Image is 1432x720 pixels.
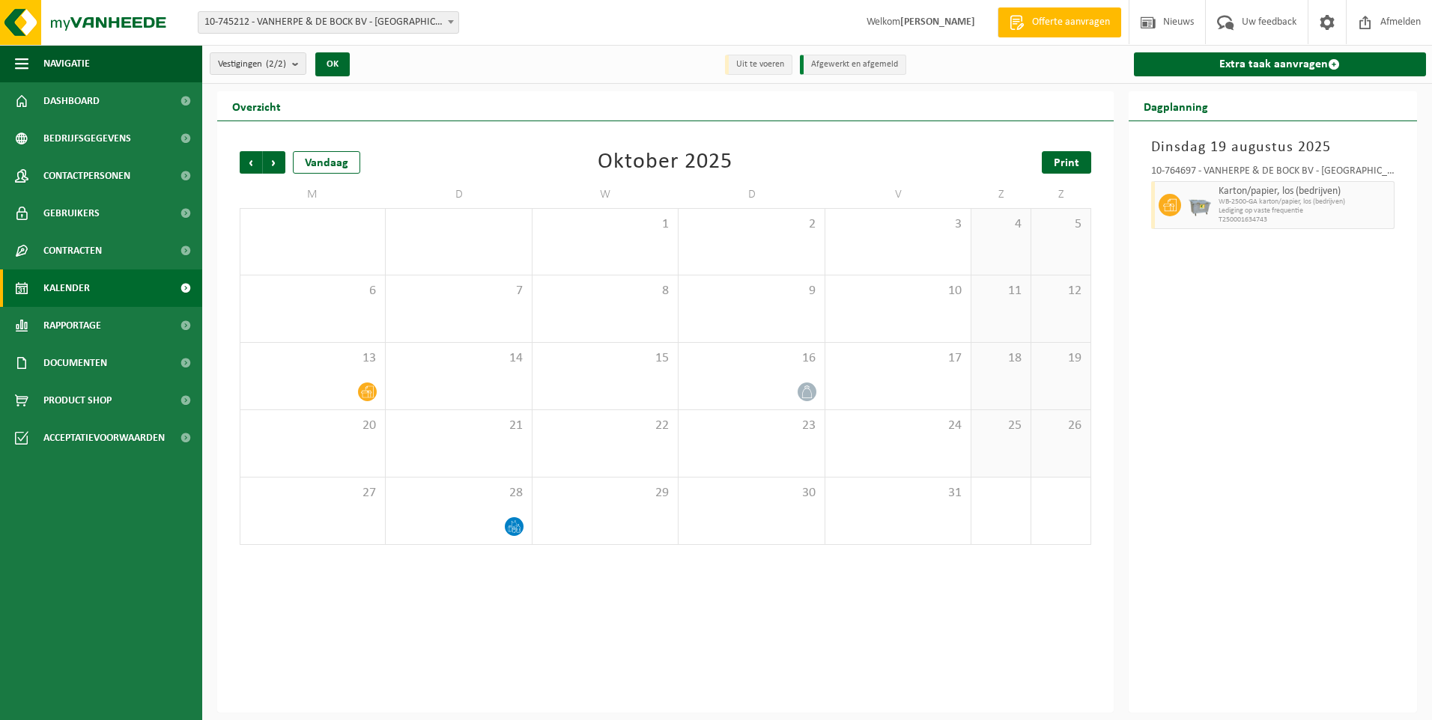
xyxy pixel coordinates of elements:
span: 5 [1039,216,1083,233]
span: 17 [833,350,963,367]
span: 3 [833,216,963,233]
span: 14 [393,350,524,367]
button: OK [315,52,350,76]
td: D [679,181,825,208]
span: Navigatie [43,45,90,82]
span: Lediging op vaste frequentie [1219,207,1391,216]
td: M [240,181,386,208]
span: 31 [833,485,963,501]
h3: Dinsdag 19 augustus 2025 [1151,136,1395,159]
span: 10-745212 - VANHERPE & DE BOCK BV - OUDENAARDE [198,12,458,33]
strong: [PERSON_NAME] [900,16,975,28]
td: Z [1031,181,1091,208]
td: W [533,181,679,208]
span: 9 [686,283,816,299]
span: 29 [540,485,670,501]
span: 12 [1039,283,1083,299]
span: 20 [248,418,377,434]
span: Dashboard [43,82,100,120]
span: WB-2500-GA karton/papier, los (bedrijven) [1219,198,1391,207]
span: 19 [1039,350,1083,367]
span: Rapportage [43,307,101,344]
td: V [825,181,971,208]
span: 16 [686,350,816,367]
span: 4 [979,216,1023,233]
a: Extra taak aanvragen [1134,52,1427,76]
span: Kalender [43,269,90,307]
span: 2 [686,216,816,233]
span: 15 [540,350,670,367]
span: 25 [979,418,1023,434]
div: 10-764697 - VANHERPE & DE BOCK BV - [GEOGRAPHIC_DATA] [1151,166,1395,181]
span: Karton/papier, los (bedrijven) [1219,186,1391,198]
div: Oktober 2025 [598,151,732,174]
a: Print [1042,151,1091,174]
img: WB-2500-GAL-GY-01 [1189,194,1211,216]
span: 6 [248,283,377,299]
span: Acceptatievoorwaarden [43,419,165,457]
a: Offerte aanvragen [998,7,1121,37]
span: 7 [393,283,524,299]
span: 11 [979,283,1023,299]
span: 10-745212 - VANHERPE & DE BOCK BV - OUDENAARDE [198,11,459,34]
li: Afgewerkt en afgemeld [800,55,906,75]
td: D [386,181,532,208]
li: Uit te voeren [725,55,792,75]
span: Gebruikers [43,195,100,232]
span: Vestigingen [218,53,286,76]
span: 30 [686,485,816,501]
span: T250001634743 [1219,216,1391,225]
span: Vorige [240,151,262,174]
span: 10 [833,283,963,299]
span: 18 [979,350,1023,367]
div: Vandaag [293,151,360,174]
span: Contactpersonen [43,157,130,195]
span: 8 [540,283,670,299]
span: 27 [248,485,377,501]
count: (2/2) [266,59,286,69]
td: Z [971,181,1031,208]
button: Vestigingen(2/2) [210,52,306,75]
h2: Dagplanning [1129,91,1223,120]
span: 28 [393,485,524,501]
h2: Overzicht [217,91,296,120]
span: Documenten [43,344,107,382]
span: Volgende [263,151,285,174]
span: 1 [540,216,670,233]
span: Offerte aanvragen [1028,15,1114,30]
span: 22 [540,418,670,434]
span: 24 [833,418,963,434]
span: 21 [393,418,524,434]
span: Bedrijfsgegevens [43,120,131,157]
span: 23 [686,418,816,434]
span: Print [1054,157,1079,169]
span: Product Shop [43,382,112,419]
span: 26 [1039,418,1083,434]
span: Contracten [43,232,102,269]
span: 13 [248,350,377,367]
